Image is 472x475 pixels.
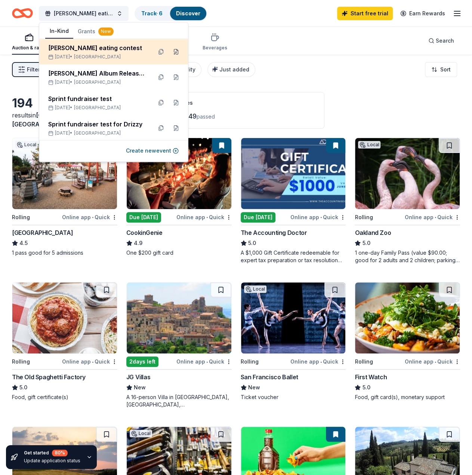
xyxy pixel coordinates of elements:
div: One $200 gift card [126,249,232,257]
span: [GEOGRAPHIC_DATA] [74,79,121,85]
div: Food, gift certificate(s) [12,393,117,401]
span: 5.0 [248,239,256,248]
div: 2 days left [126,356,158,367]
a: Image for San Francisco BalletLocalRollingOnline app•QuickSan Francisco BalletNewTicket voucher [241,282,346,401]
div: 1 pass good for 5 admissions [12,249,117,257]
span: Search [436,36,454,45]
div: Local [130,430,152,437]
div: Online app Quick [290,212,346,222]
button: Sort [425,62,457,77]
a: Image for Bay Area Discovery MuseumLocalRollingOnline app•Quick[GEOGRAPHIC_DATA]4.51 pass good fo... [12,138,117,257]
div: Rolling [355,357,373,366]
span: [GEOGRAPHIC_DATA] [74,54,121,60]
button: Just added [207,62,255,77]
div: 1 one-day Family Pass (value $90.00; good for 2 adults and 2 children; parking is included) [355,249,460,264]
div: Rolling [241,357,259,366]
span: • [320,359,322,365]
button: Beverages [203,30,227,55]
div: Local [244,285,266,293]
button: [PERSON_NAME] eating contest [39,6,129,21]
div: San Francisco Ballet [241,373,298,381]
img: Image for Oakland Zoo [355,138,460,209]
span: • [92,214,93,220]
a: Earn Rewards [396,7,450,20]
img: Image for CookinGenie [127,138,231,209]
a: Image for First WatchRollingOnline app•QuickFirst Watch5.0Food, gift card(s), monetary support [355,282,460,401]
div: Local [15,141,38,148]
div: Online app Quick [405,357,460,366]
a: Image for The Old Spaghetti FactoryRollingOnline app•QuickThe Old Spaghetti Factory5.0Food, gift ... [12,282,117,401]
div: New [98,27,114,36]
div: CookinGenie [126,228,163,237]
a: Track· 6 [141,10,163,16]
a: Home [12,4,33,22]
a: Discover [176,10,200,16]
button: Create newevent [126,146,179,155]
div: [DATE] • [48,54,146,60]
span: • [206,359,208,365]
div: First Watch [355,373,387,381]
span: [PERSON_NAME] eating contest [54,9,114,18]
div: Due [DATE] [126,212,161,223]
div: 194 [12,96,117,111]
span: 4.9 [134,239,142,248]
div: Ticket voucher [241,393,346,401]
img: Image for The Accounting Doctor [241,138,346,209]
button: Auction & raffle [12,30,46,55]
div: Online app Quick [62,212,117,222]
div: Online app Quick [62,357,117,366]
div: Online app Quick [176,357,232,366]
div: A $1,000 Gift Certificate redeemable for expert tax preparation or tax resolution services—recipi... [241,249,346,264]
div: Get started [24,450,80,456]
button: Grants [73,25,118,38]
img: Image for JG Villas [127,282,231,353]
span: passed [197,113,215,120]
span: [GEOGRAPHIC_DATA] [74,105,121,111]
button: In-Kind [45,24,73,39]
div: [PERSON_NAME] eating contest [48,43,146,52]
span: 4.5 [19,239,28,248]
div: Beverages [203,45,227,51]
div: Update application status [24,458,80,464]
div: [DATE] • [48,105,146,111]
div: Rolling [12,357,30,366]
span: • [92,359,93,365]
img: Image for The Old Spaghetti Factory [12,282,117,353]
a: Image for Oakland ZooLocalRollingOnline app•QuickOakland Zoo5.01 one-day Family Pass (value $90.0... [355,138,460,264]
div: Local [358,141,380,148]
div: Oakland Zoo [355,228,391,237]
button: Filter2 [12,62,46,77]
span: • [320,214,322,220]
div: 80 % [52,450,68,456]
div: The Old Spaghetti Factory [12,373,86,381]
div: Food, gift card(s), monetary support [355,393,460,401]
span: 5.0 [362,383,370,392]
span: Sort [440,65,451,74]
span: Just added [219,66,249,73]
div: A 16-person Villa in [GEOGRAPHIC_DATA], [GEOGRAPHIC_DATA], [GEOGRAPHIC_DATA] for 7days/6nights (R... [126,393,232,408]
div: [DATE] • [48,130,146,136]
div: results [12,111,117,129]
span: New [248,383,260,392]
div: Sprint fundraiser test [48,94,146,103]
span: Filter [27,65,40,74]
a: Image for CookinGenieDue [DATE]Online app•QuickCookinGenie4.9One $200 gift card [126,138,232,257]
img: Image for San Francisco Ballet [241,282,346,353]
span: • [435,359,436,365]
div: Application deadlines [136,98,315,107]
div: [PERSON_NAME] Album Release Party [48,69,146,78]
div: Due [DATE] [241,212,275,223]
div: Online app Quick [176,212,232,222]
a: Image for The Accounting DoctorDue [DATE]Online app•QuickThe Accounting Doctor5.0A $1,000 Gift Ce... [241,138,346,264]
span: [GEOGRAPHIC_DATA] [74,130,121,136]
span: • [206,214,208,220]
div: [DATE] • [48,79,146,85]
span: 5.0 [362,239,370,248]
div: Sprint fundraiser test for Drizzy [48,120,146,129]
img: Image for First Watch [355,282,460,353]
div: The Accounting Doctor [241,228,307,237]
div: Rolling [12,213,30,222]
span: • [435,214,436,220]
a: Start free trial [337,7,393,20]
button: Track· 6Discover [135,6,207,21]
